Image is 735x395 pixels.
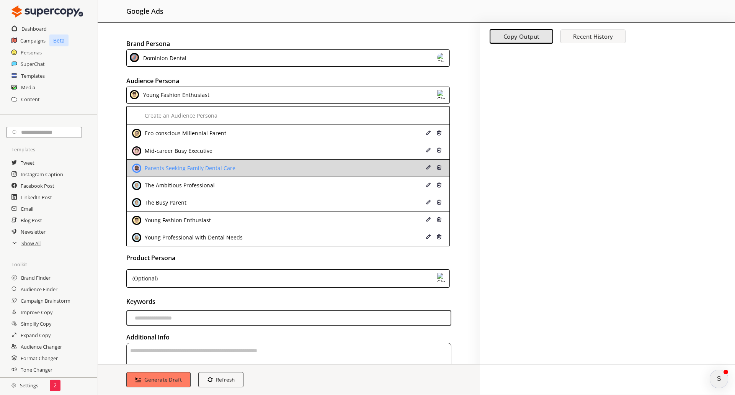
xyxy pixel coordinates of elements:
button: Refresh [198,372,244,387]
img: Close [426,148,431,153]
div: atlas-message-author-avatar [710,370,728,388]
img: Close [437,90,446,99]
h2: Keywords [126,296,451,307]
p: Beta [49,34,69,46]
h2: Templates [21,70,45,82]
button: Generate Draft [126,372,191,387]
img: Close [436,217,442,222]
a: Personas [21,47,42,58]
a: Format Changer [21,352,58,364]
h2: google ads [126,4,163,18]
a: Campaign Brainstorm [21,295,70,306]
div: The Ambitious Professional [143,182,215,188]
img: Close [132,198,141,207]
a: SuperChat [21,58,45,70]
img: Close [132,164,141,173]
div: Eco-conscious Millennial Parent [143,130,226,136]
img: Close [426,130,431,136]
img: Close [426,217,431,222]
button: atlas-launcher [710,370,728,388]
a: Simplify Copy [21,318,51,329]
a: LinkedIn Post [21,192,52,203]
a: Newsletter [21,226,46,238]
img: Close [132,233,141,242]
a: Show All [21,238,41,249]
h2: Brand Persona [126,38,451,49]
img: Close [436,148,442,153]
div: Create an Audience Persona [143,113,217,119]
div: (Optional) [130,273,158,284]
a: Content [21,93,40,105]
img: Close [11,383,16,388]
b: Recent History [573,33,613,40]
a: Expand Copy [21,329,51,341]
img: Close [132,216,141,225]
b: Copy Output [503,33,540,41]
div: Mid-career Busy Executive [143,148,212,154]
b: Generate Draft [144,376,182,383]
a: Improve Copy [21,306,52,318]
div: Dominion Dental [140,53,186,63]
a: Tweet [21,157,34,169]
a: Facebook Post [21,180,54,192]
img: Close [132,146,141,156]
p: 2 [54,382,57,388]
img: Close [130,90,139,99]
a: Audience Finder [21,284,57,295]
img: Close [426,165,431,170]
a: Dashboard [21,23,47,34]
b: Refresh [216,376,235,383]
a: Instagram Caption [21,169,63,180]
img: Close [436,165,442,170]
img: Close [436,200,442,205]
a: Tone Changer [21,364,52,375]
input: keywords-input [126,310,451,326]
div: Young Fashion Enthusiast [140,90,209,100]
h2: Additional Info [126,331,451,343]
a: Audience Changer [21,341,62,352]
div: Young Fashion Enthusiast [143,217,211,223]
img: Close [436,130,442,136]
img: Close [132,181,141,190]
img: Close [130,53,139,62]
img: Close [437,273,446,282]
div: The Busy Parent [143,200,186,206]
a: Email [21,203,33,215]
img: Close [11,4,83,19]
img: Close [436,182,442,188]
a: Media [21,82,35,93]
img: Close [436,234,442,239]
img: Close [437,53,446,62]
img: Close [426,200,431,205]
img: Close [426,182,431,188]
div: Young Professional with Dental Needs [143,234,243,241]
h2: Audience Persona [126,75,451,87]
a: Brand Finder [21,272,51,284]
img: Close [426,234,431,239]
textarea: textarea-textarea [126,343,451,386]
a: Blog Post [21,215,42,226]
a: Campaigns [20,35,46,46]
button: Copy Output [490,30,553,44]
